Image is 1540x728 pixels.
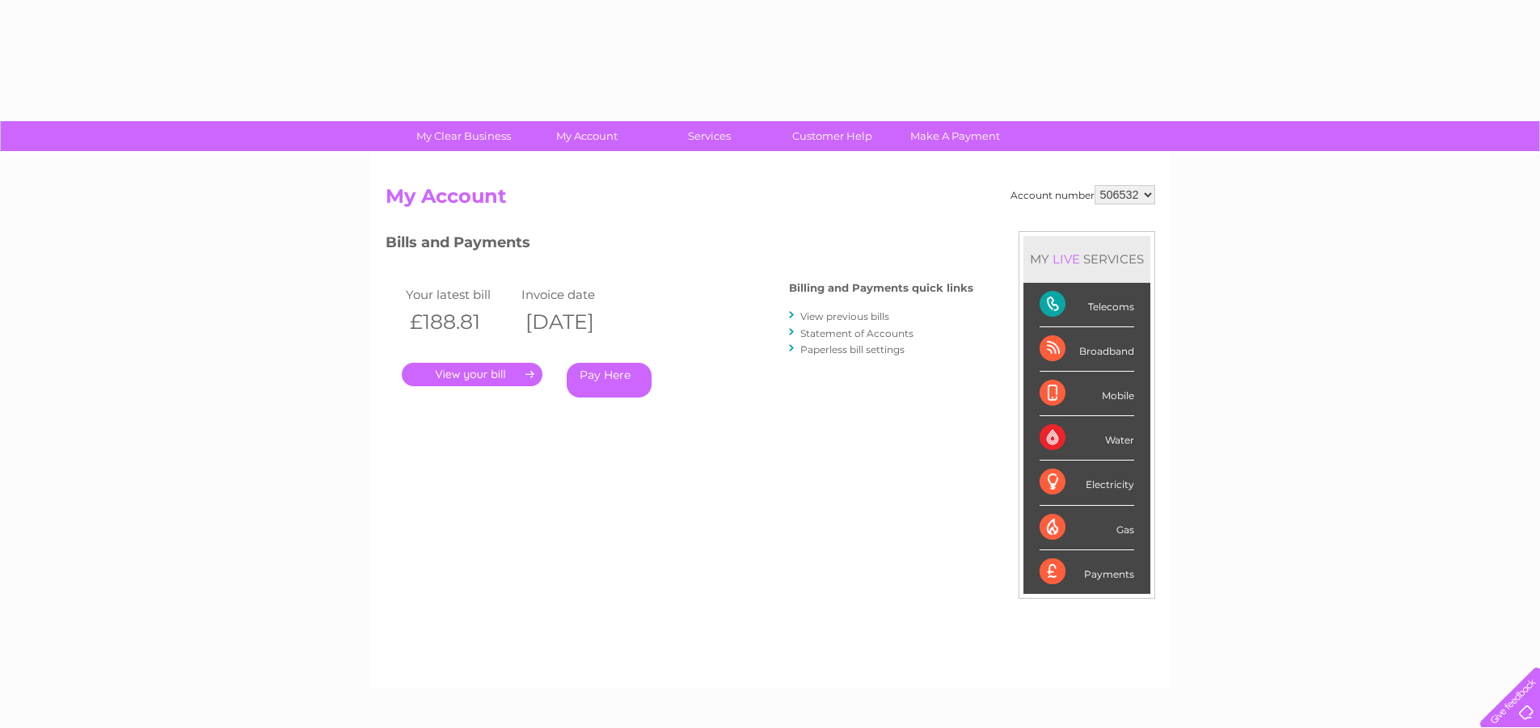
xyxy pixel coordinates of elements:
a: My Clear Business [397,121,530,151]
a: Paperless bill settings [800,343,905,356]
h2: My Account [386,185,1155,216]
div: Water [1040,416,1134,461]
h3: Bills and Payments [386,231,973,259]
td: Invoice date [517,284,634,305]
th: [DATE] [517,305,634,339]
a: View previous bills [800,310,889,322]
td: Your latest bill [402,284,518,305]
th: £188.81 [402,305,518,339]
a: Services [643,121,776,151]
div: Telecoms [1040,283,1134,327]
div: LIVE [1049,251,1083,267]
div: Broadband [1040,327,1134,372]
div: Payments [1040,550,1134,594]
a: Statement of Accounts [800,327,913,339]
a: My Account [520,121,653,151]
div: Gas [1040,506,1134,550]
div: MY SERVICES [1023,236,1150,282]
a: . [402,363,542,386]
div: Electricity [1040,461,1134,505]
div: Mobile [1040,372,1134,416]
a: Customer Help [766,121,899,151]
div: Account number [1010,185,1155,204]
a: Make A Payment [888,121,1022,151]
h4: Billing and Payments quick links [789,282,973,294]
a: Pay Here [567,363,652,398]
